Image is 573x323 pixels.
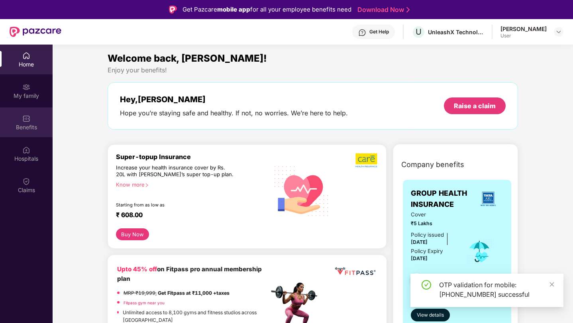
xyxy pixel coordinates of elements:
img: svg+xml;base64,PHN2ZyB4bWxucz0iaHR0cDovL3d3dy53My5vcmcvMjAwMC9zdmciIHhtbG5zOnhsaW5rPSJodHRwOi8vd3... [269,157,335,224]
img: b5dec4f62d2307b9de63beb79f102df3.png [355,153,378,168]
img: Stroke [406,6,410,14]
div: Starting from as low as [116,202,235,208]
div: Know more [116,181,264,187]
img: svg+xml;base64,PHN2ZyBpZD0iSG9zcGl0YWxzIiB4bWxucz0iaHR0cDovL3d3dy53My5vcmcvMjAwMC9zdmciIHdpZHRoPS... [22,146,30,154]
img: svg+xml;base64,PHN2ZyBpZD0iRHJvcGRvd24tMzJ4MzIiIHhtbG5zPSJodHRwOi8vd3d3LnczLm9yZy8yMDAwL3N2ZyIgd2... [555,29,562,35]
span: check-circle [422,280,431,290]
span: [DATE] [411,239,428,245]
span: U [416,27,422,37]
img: Logo [169,6,177,14]
b: on Fitpass pro annual membership plan [117,265,262,282]
img: insurerLogo [477,188,499,210]
span: Cover [411,210,456,219]
span: View details [417,311,444,319]
img: svg+xml;base64,PHN2ZyB4bWxucz0iaHR0cDovL3d3dy53My5vcmcvMjAwMC9zdmciIHdpZHRoPSI0OC45NDMiIGhlaWdodD... [407,271,426,290]
div: Increase your health insurance cover by Rs. 20L with [PERSON_NAME]’s super top-up plan. [116,164,235,178]
img: New Pazcare Logo [10,27,61,37]
a: Download Now [357,6,407,14]
span: GROUP HEALTH INSURANCE [411,188,473,210]
b: Upto 45% off [117,265,157,273]
img: svg+xml;base64,PHN2ZyBpZD0iSGVscC0zMngzMiIgeG1sbnM9Imh0dHA6Ly93d3cudzMub3JnLzIwMDAvc3ZnIiB3aWR0aD... [358,29,366,37]
span: close [549,282,555,287]
div: Raise a claim [454,101,496,110]
span: Company benefits [401,159,464,170]
img: svg+xml;base64,PHN2ZyBpZD0iSG9tZSIgeG1sbnM9Imh0dHA6Ly93d3cudzMub3JnLzIwMDAvc3ZnIiB3aWR0aD0iMjAiIG... [22,52,30,60]
img: svg+xml;base64,PHN2ZyBpZD0iQ2xhaW0iIHhtbG5zPSJodHRwOi8vd3d3LnczLm9yZy8yMDAwL3N2ZyIgd2lkdGg9IjIwIi... [22,177,30,185]
strong: mobile app [217,6,250,13]
div: Policy Expiry [411,247,443,255]
div: Get Help [369,29,389,35]
div: ₹ 608.00 [116,211,261,220]
div: OTP validation for mobile: [PHONE_NUMBER] successful [439,280,554,299]
del: MRP ₹19,999, [124,290,157,296]
div: User [500,33,547,39]
img: icon [467,238,493,265]
button: Buy Now [116,228,149,240]
div: Super-topup Insurance [116,153,269,161]
strong: Get Fitpass at ₹11,000 +taxes [158,290,230,296]
span: [DATE] [411,255,428,261]
img: svg+xml;base64,PHN2ZyB3aWR0aD0iMjAiIGhlaWdodD0iMjAiIHZpZXdCb3g9IjAgMCAyMCAyMCIgZmlsbD0ibm9uZSIgeG... [22,83,30,91]
button: View details [411,309,450,321]
img: svg+xml;base64,PHN2ZyBpZD0iQmVuZWZpdHMiIHhtbG5zPSJodHRwOi8vd3d3LnczLm9yZy8yMDAwL3N2ZyIgd2lkdGg9Ij... [22,115,30,123]
a: Fitpass gym near you [124,300,165,305]
span: Welcome back, [PERSON_NAME]! [108,53,267,64]
div: Hey, [PERSON_NAME] [120,95,348,104]
div: UnleashX Technologies Private Limited [428,28,484,36]
div: Policy issued [411,231,444,239]
div: [PERSON_NAME] [500,25,547,33]
div: Hope you’re staying safe and healthy. If not, no worries. We’re here to help. [120,109,348,117]
div: Get Pazcare for all your employee benefits need [182,5,351,14]
div: Enjoy your benefits! [108,66,518,74]
img: fppp.png [334,265,377,278]
span: ₹5 Lakhs [411,220,456,227]
span: right [145,183,149,187]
